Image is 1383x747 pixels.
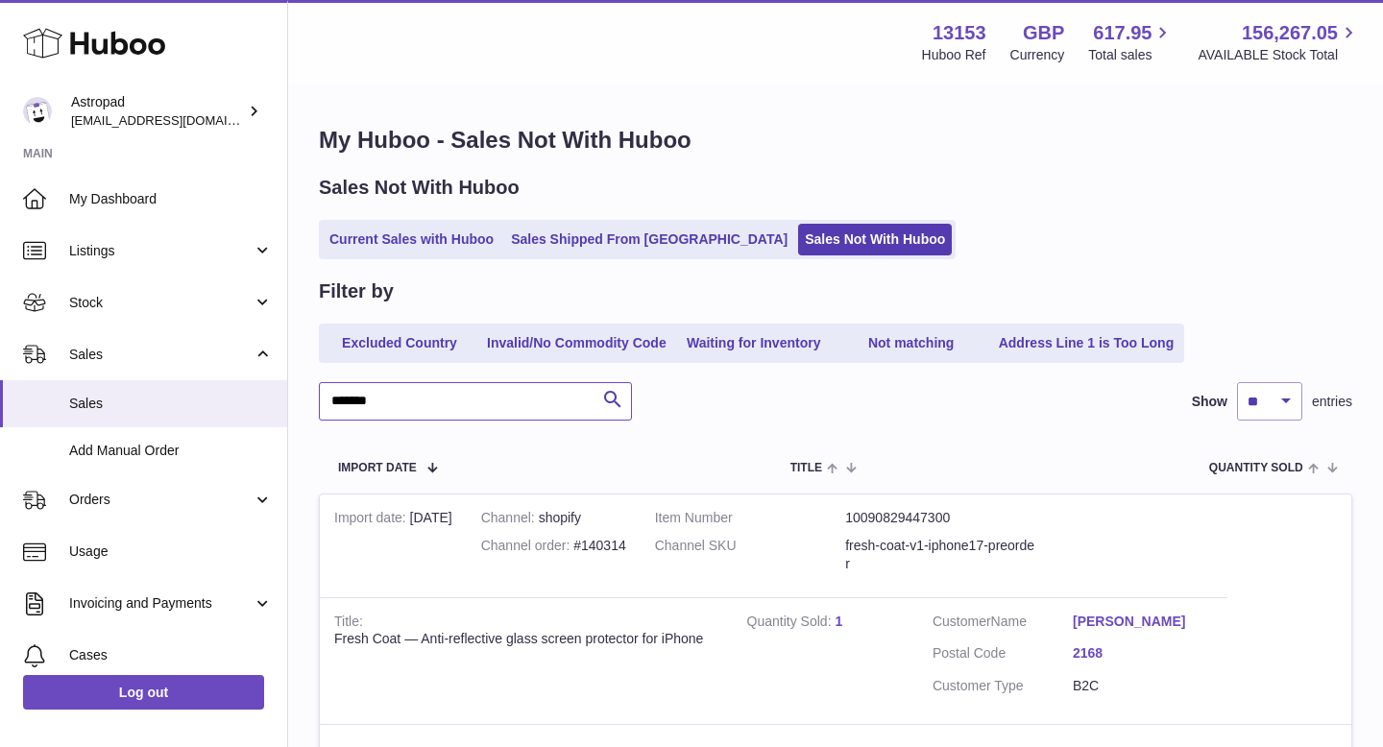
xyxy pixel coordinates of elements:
[1073,644,1213,663] a: 2168
[1312,393,1352,411] span: entries
[69,542,273,561] span: Usage
[481,509,626,527] div: shopify
[504,224,794,255] a: Sales Shipped From [GEOGRAPHIC_DATA]
[922,46,986,64] div: Huboo Ref
[655,509,846,527] dt: Item Number
[1242,20,1338,46] span: 156,267.05
[933,644,1073,667] dt: Postal Code
[323,327,476,359] a: Excluded Country
[69,395,273,413] span: Sales
[323,224,500,255] a: Current Sales with Huboo
[845,537,1036,573] dd: fresh-coat-v1-iphone17-preorder
[747,614,836,634] strong: Quantity Sold
[481,510,539,530] strong: Channel
[1073,677,1213,695] dd: B2C
[933,614,991,629] span: Customer
[1198,46,1360,64] span: AVAILABLE Stock Total
[480,327,673,359] a: Invalid/No Commodity Code
[334,510,410,530] strong: Import date
[23,675,264,710] a: Log out
[677,327,831,359] a: Waiting for Inventory
[1209,462,1303,474] span: Quantity Sold
[71,112,282,128] span: [EMAIL_ADDRESS][DOMAIN_NAME]
[69,594,253,613] span: Invoicing and Payments
[1023,20,1064,46] strong: GBP
[790,462,822,474] span: Title
[69,190,273,208] span: My Dashboard
[1073,613,1213,631] a: [PERSON_NAME]
[23,97,52,126] img: matt@astropad.com
[319,278,394,304] h2: Filter by
[319,125,1352,156] h1: My Huboo - Sales Not With Huboo
[1088,46,1174,64] span: Total sales
[69,491,253,509] span: Orders
[798,224,952,255] a: Sales Not With Huboo
[69,294,253,312] span: Stock
[334,630,718,648] div: Fresh Coat — Anti-reflective glass screen protector for iPhone
[933,20,986,46] strong: 13153
[71,93,244,130] div: Astropad
[69,242,253,260] span: Listings
[481,538,574,558] strong: Channel order
[992,327,1181,359] a: Address Line 1 is Too Long
[481,537,626,555] div: #140314
[1093,20,1152,46] span: 617.95
[655,537,846,573] dt: Channel SKU
[69,346,253,364] span: Sales
[845,509,1036,527] dd: 10090829447300
[69,442,273,460] span: Add Manual Order
[1010,46,1065,64] div: Currency
[933,677,1073,695] dt: Customer Type
[1198,20,1360,64] a: 156,267.05 AVAILABLE Stock Total
[1192,393,1227,411] label: Show
[319,175,520,201] h2: Sales Not With Huboo
[334,614,363,634] strong: Title
[835,614,842,629] a: 1
[338,462,417,474] span: Import date
[933,613,1073,636] dt: Name
[1088,20,1174,64] a: 617.95 Total sales
[320,494,467,597] td: [DATE]
[69,646,273,664] span: Cases
[835,327,988,359] a: Not matching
